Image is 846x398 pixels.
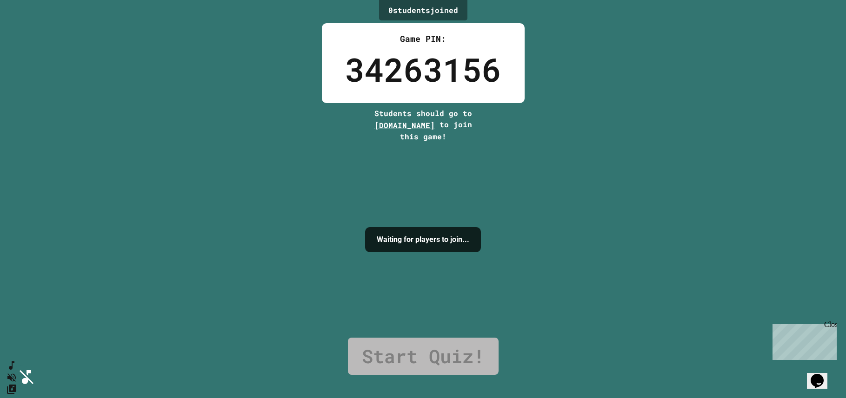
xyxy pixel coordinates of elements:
[345,45,501,94] div: 34263156
[4,4,64,59] div: Chat with us now!Close
[348,338,499,375] a: Start Quiz!
[377,234,469,245] h4: Waiting for players to join...
[769,320,837,360] iframe: chat widget
[374,120,435,130] span: [DOMAIN_NAME]
[6,372,17,383] button: Unmute music
[345,33,501,45] div: Game PIN:
[6,383,17,395] button: Change Music
[6,360,17,372] button: SpeedDial basic example
[365,108,481,142] div: Students should go to to join this game!
[807,361,837,389] iframe: chat widget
